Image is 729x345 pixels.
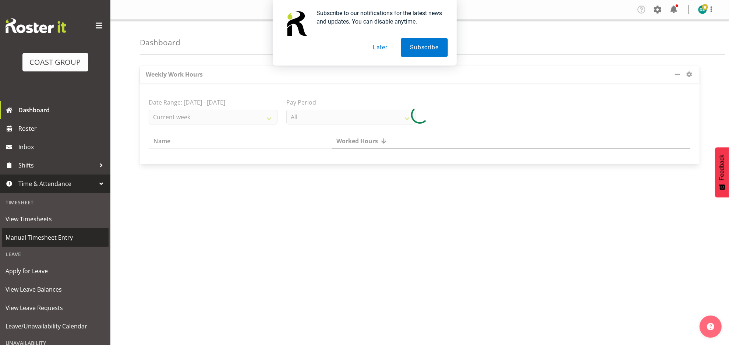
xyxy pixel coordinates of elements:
[719,155,725,180] span: Feedback
[707,323,714,330] img: help-xxl-2.png
[6,284,105,295] span: View Leave Balances
[6,214,105,225] span: View Timesheets
[401,38,447,57] button: Subscribe
[6,265,105,277] span: Apply for Leave
[18,178,96,189] span: Time & Attendance
[18,123,107,134] span: Roster
[6,321,105,332] span: Leave/Unavailability Calendar
[2,280,109,299] a: View Leave Balances
[2,262,109,280] a: Apply for Leave
[18,160,96,171] span: Shifts
[2,247,109,262] div: Leave
[2,210,109,228] a: View Timesheets
[6,232,105,243] span: Manual Timesheet Entry
[2,299,109,317] a: View Leave Requests
[364,38,397,57] button: Later
[282,9,311,38] img: notification icon
[715,147,729,197] button: Feedback - Show survey
[2,228,109,247] a: Manual Timesheet Entry
[311,9,448,26] div: Subscribe to our notifications for the latest news and updates. You can disable anytime.
[18,141,107,152] span: Inbox
[6,302,105,313] span: View Leave Requests
[2,317,109,335] a: Leave/Unavailability Calendar
[18,105,107,116] span: Dashboard
[2,195,109,210] div: Timesheet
